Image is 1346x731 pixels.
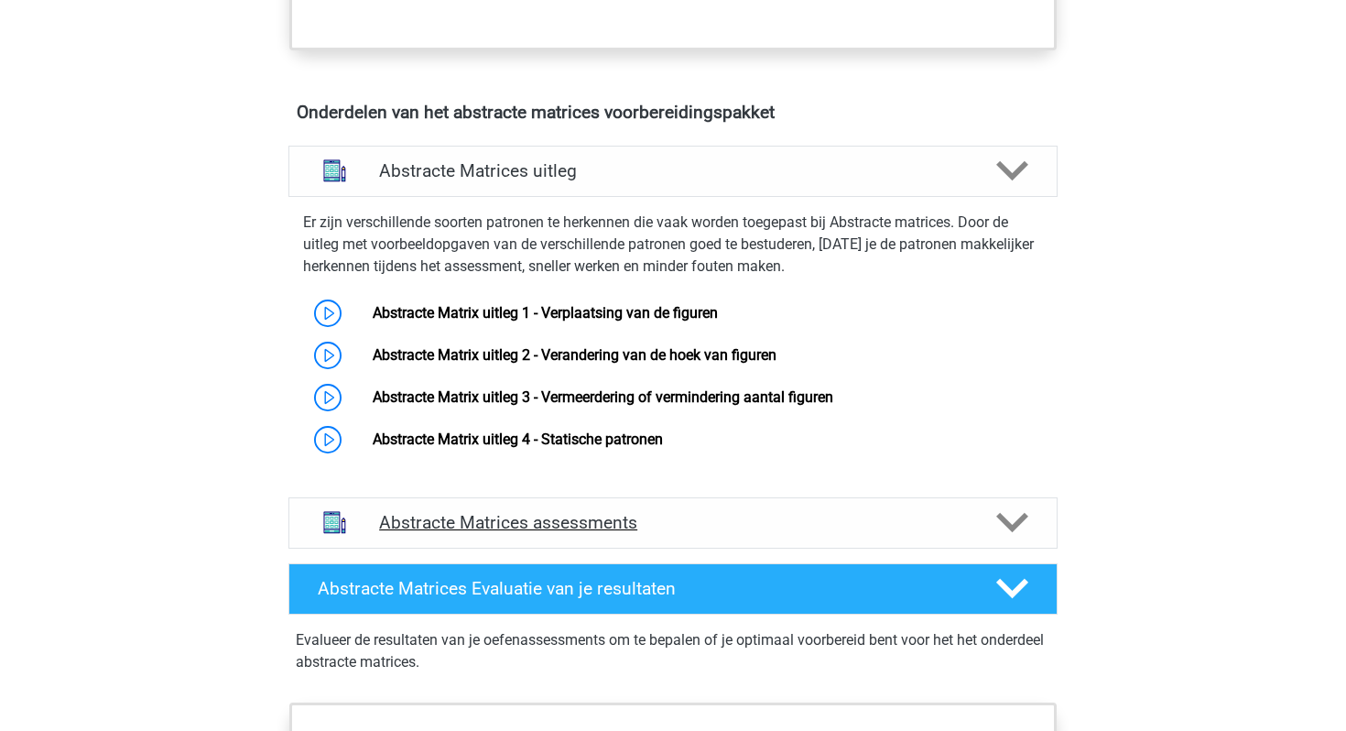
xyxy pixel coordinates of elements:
[311,499,358,546] img: abstracte matrices assessments
[373,431,663,448] a: Abstracte Matrix uitleg 4 - Statische patronen
[311,147,358,194] img: abstracte matrices uitleg
[296,629,1050,673] p: Evalueer de resultaten van je oefenassessments om te bepalen of je optimaal voorbereid bent voor ...
[303,212,1043,278] p: Er zijn verschillende soorten patronen te herkennen die vaak worden toegepast bij Abstracte matri...
[373,304,718,322] a: Abstracte Matrix uitleg 1 - Verplaatsing van de figuren
[379,512,967,533] h4: Abstracte Matrices assessments
[379,160,967,181] h4: Abstracte Matrices uitleg
[281,497,1065,549] a: assessments Abstracte Matrices assessments
[297,102,1049,123] h4: Onderdelen van het abstracte matrices voorbereidingspakket
[318,578,967,599] h4: Abstracte Matrices Evaluatie van je resultaten
[373,346,776,364] a: Abstracte Matrix uitleg 2 - Verandering van de hoek van figuren
[281,563,1065,615] a: Abstracte Matrices Evaluatie van je resultaten
[373,388,833,406] a: Abstracte Matrix uitleg 3 - Vermeerdering of vermindering aantal figuren
[281,146,1065,197] a: uitleg Abstracte Matrices uitleg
